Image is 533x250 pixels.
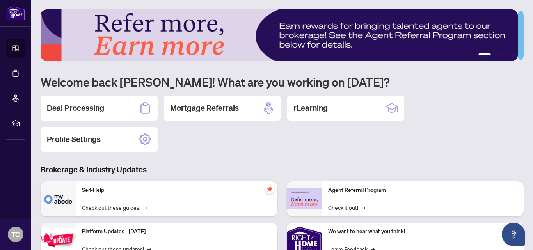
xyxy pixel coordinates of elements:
span: TC [11,229,20,240]
span: pushpin [265,184,274,194]
button: Open asap [502,223,525,246]
button: 5 [513,53,516,57]
button: 2 [494,53,497,57]
p: Platform Updates - [DATE] [82,227,271,236]
p: We want to hear what you think! [328,227,517,236]
button: 3 [500,53,503,57]
h3: Brokerage & Industry Updates [41,164,524,175]
img: Slide 0 [41,9,518,61]
button: 1 [478,53,491,57]
h2: rLearning [293,103,328,113]
img: Agent Referral Program [287,188,322,210]
h2: Deal Processing [47,103,104,113]
img: logo [6,6,25,20]
p: Self-Help [82,186,271,195]
h2: Mortgage Referrals [170,103,239,113]
h1: Welcome back [PERSON_NAME]! What are you working on [DATE]? [41,74,524,89]
button: 4 [506,53,510,57]
span: → [361,203,365,212]
a: Check out these guides!→ [82,203,147,212]
p: Agent Referral Program [328,186,517,195]
a: Check it out!→ [328,203,365,212]
span: → [144,203,147,212]
img: Self-Help [41,181,76,216]
h2: Profile Settings [47,134,101,145]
